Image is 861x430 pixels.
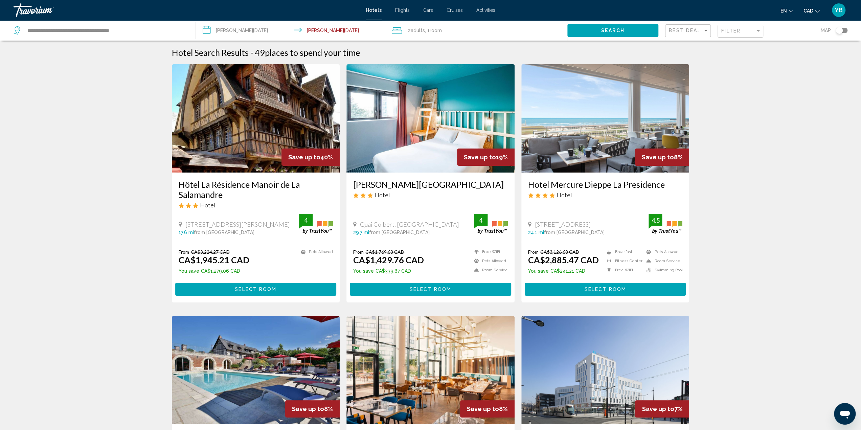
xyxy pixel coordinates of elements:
li: Free WiFi [471,249,508,255]
a: Hotels [366,7,382,13]
span: Select Room [585,287,626,292]
span: Adults [411,28,425,33]
del: CA$1,769.63 CAD [365,249,404,255]
span: 24.1 mi [528,230,544,235]
a: Select Room [525,285,686,292]
span: , 1 [425,26,442,35]
p: CA$241.21 CAD [528,268,599,274]
li: Room Service [471,267,508,273]
a: Hotel image [346,316,515,424]
li: Pets Allowed [297,249,333,255]
mat-select: Sort by [669,28,709,34]
button: Check-in date: Jan 8, 2026 Check-out date: Jan 22, 2026 [196,20,385,41]
span: Save up to [464,154,496,161]
span: Save up to [642,405,674,412]
button: Select Room [350,283,511,295]
iframe: Button to launch messaging window [834,403,856,425]
button: Select Room [525,283,686,295]
div: 7% [635,400,689,417]
button: Select Room [175,283,337,295]
span: YB [835,7,843,14]
del: CA$3,126.68 CAD [540,249,579,255]
del: CA$3,224.27 CAD [191,249,230,255]
span: places to spend your time [265,47,360,58]
span: Select Room [410,287,451,292]
a: Hotel Mercure Dieppe La Presidence [528,179,683,189]
img: Hotel image [346,64,515,173]
button: User Menu [830,3,847,17]
li: Swimming Pool [643,267,682,273]
div: 19% [457,149,515,166]
div: 3 star Hotel [179,201,333,209]
span: Hotel [200,201,216,209]
button: Toggle map [831,27,847,33]
a: Cars [423,7,433,13]
button: Change language [780,6,793,16]
img: Hotel image [521,316,689,424]
span: From [179,249,189,255]
li: Pets Allowed [643,249,682,255]
span: Map [821,26,831,35]
span: en [780,8,787,14]
div: 4.5 [649,216,662,224]
span: 29.7 mi [353,230,369,235]
span: 17.6 mi [179,230,194,235]
ins: CA$1,429.76 CAD [353,255,424,265]
span: From [528,249,539,255]
span: CAD [803,8,813,14]
span: Quai Colbert, [GEOGRAPHIC_DATA] [360,221,459,228]
ins: CA$2,885.47 CAD [528,255,599,265]
span: Save up to [292,405,324,412]
div: 4 [299,216,313,224]
a: Hôtel La Résidence Manoir de La Salamandre [179,179,333,200]
button: Change currency [803,6,820,16]
span: From [353,249,364,255]
span: Filter [721,28,741,33]
button: Search [567,24,658,37]
span: Save up to [467,405,499,412]
span: Best Deals [669,28,704,33]
h1: Hotel Search Results [172,47,249,58]
a: Flights [395,7,410,13]
span: You save [528,268,549,274]
a: Activities [476,7,495,13]
div: 3 star Hotel [353,191,508,199]
li: Pets Allowed [471,258,508,264]
a: Select Room [175,285,337,292]
h2: 49 [255,47,360,58]
span: from [GEOGRAPHIC_DATA] [369,230,430,235]
a: [PERSON_NAME][GEOGRAPHIC_DATA] [353,179,508,189]
img: trustyou-badge.svg [474,214,508,234]
img: Hotel image [172,316,340,424]
div: 4 star Hotel [528,191,683,199]
img: trustyou-badge.svg [299,214,333,234]
p: CA$1,279.06 CAD [179,268,249,274]
span: 2 [408,26,425,35]
a: Select Room [350,285,511,292]
span: Room [430,28,442,33]
span: Select Room [235,287,276,292]
span: - [250,47,253,58]
button: Travelers: 2 adults, 0 children [385,20,567,41]
a: Cruises [447,7,463,13]
span: [STREET_ADDRESS] [535,221,591,228]
button: Filter [718,24,763,38]
p: CA$339.87 CAD [353,268,424,274]
span: You save [179,268,199,274]
img: Hotel image [521,64,689,173]
li: Breakfast [603,249,643,255]
li: Fitness Center [603,258,643,264]
img: Hotel image [172,64,340,173]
